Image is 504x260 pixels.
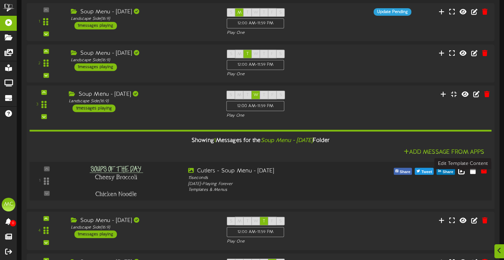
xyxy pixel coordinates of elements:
div: 15 seconds [188,175,372,181]
div: Landscape Side ( 16:9 ) [71,16,217,22]
div: Play One [227,239,334,245]
span: T [246,93,249,97]
span: M [237,52,242,56]
button: Share [437,168,455,175]
div: MC [2,198,15,211]
span: 0 [10,220,16,226]
span: S [280,93,282,97]
div: [DATE] - Playing Forever [188,181,372,187]
span: F [271,10,273,15]
button: Share [393,168,412,175]
div: 1 messages playing [73,105,116,112]
div: Soup Menu - [DATE] [71,8,217,16]
span: S [279,10,282,15]
div: Update Pending [374,8,411,16]
div: Showing Messages for the Folder [24,133,497,148]
div: Cutlers - Soup Menu - [DATE] [188,167,372,175]
span: Tweet [420,168,434,176]
span: M [237,10,242,15]
div: 12:00 AM - 11:59 PM [227,227,284,237]
span: W [254,52,258,56]
span: T [246,52,249,56]
span: T [263,93,265,97]
div: 1 messages playing [74,22,117,29]
span: Share [398,168,412,176]
span: F [271,93,274,97]
img: b8c7786c-36bd-4c84-815f-044bdfac2f4a.png [89,164,143,198]
span: F [271,52,273,56]
div: Soup Menu - [DATE] [71,217,217,225]
span: W [254,93,258,97]
span: F [271,219,273,224]
div: 1 messages playing [74,63,117,71]
span: T [263,219,265,224]
div: Play One [227,113,334,119]
span: S [230,219,232,224]
div: Landscape Side ( 16:9 ) [71,225,217,231]
div: Play One [227,30,334,36]
span: T [246,10,249,15]
div: Soup Menu - [DATE] [69,91,216,99]
span: T [263,52,265,56]
span: T [263,10,265,15]
div: Play One [227,72,334,78]
span: W [254,219,258,224]
span: Share [441,168,454,176]
div: Landscape Side ( 16:9 ) [71,57,217,63]
span: M [237,219,242,224]
button: Add Message From Apps [402,148,486,157]
span: T [246,219,249,224]
span: S [230,10,232,15]
div: Soup Menu - [DATE] [71,50,217,57]
span: S [230,52,232,56]
i: Soup Menu - [DATE] [261,138,313,144]
div: Templates & Menus [188,187,372,193]
div: 1 messages playing [74,231,117,238]
span: S [279,52,282,56]
div: 12:00 AM - 11:59 PM [227,18,284,28]
span: S [279,219,282,224]
span: S [230,93,232,97]
button: Tweet [415,168,434,175]
div: 12:00 AM - 11:59 PM [227,101,284,112]
div: 12:00 AM - 11:59 PM [227,60,284,70]
span: W [254,10,258,15]
span: 1 [214,138,216,144]
span: M [237,93,241,97]
div: Landscape Side ( 16:9 ) [69,99,216,104]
